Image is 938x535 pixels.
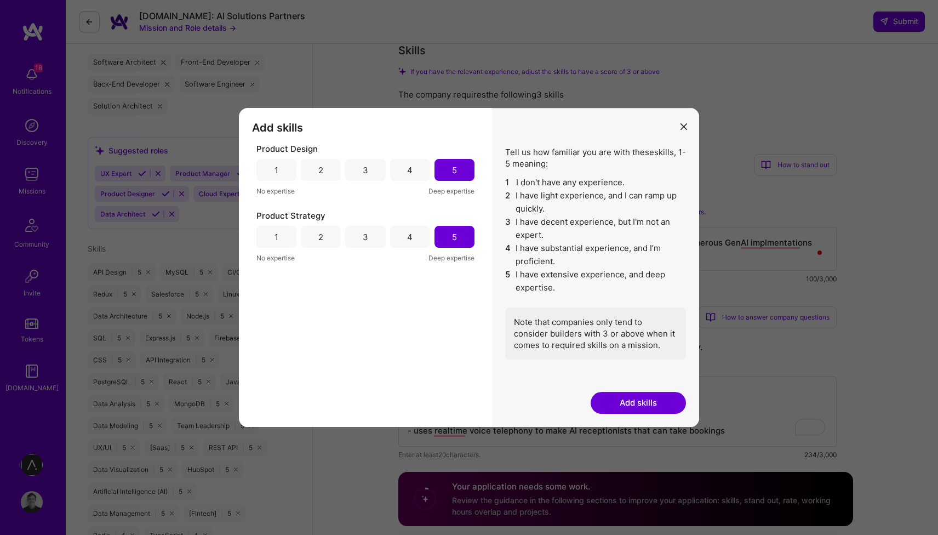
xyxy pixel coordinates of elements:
div: 3 [363,231,368,243]
h3: Add skills [252,121,479,134]
div: 3 [363,164,368,176]
li: I have substantial experience, and I’m proficient. [505,242,686,268]
span: Product Strategy [256,210,325,221]
span: 5 [505,268,511,294]
span: Product Design [256,143,318,155]
div: Tell us how familiar you are with these skills , 1-5 meaning: [505,146,686,360]
li: I don't have any experience. [505,176,686,189]
li: I have decent experience, but I'm not an expert. [505,215,686,242]
span: Deep expertise [428,185,474,197]
div: 2 [318,231,323,243]
div: 1 [274,231,278,243]
span: 1 [505,176,512,189]
i: icon Close [680,123,687,130]
div: 1 [274,164,278,176]
div: 4 [407,164,413,176]
span: No expertise [256,185,295,197]
div: modal [239,108,699,427]
span: Deep expertise [428,252,474,264]
div: 2 [318,164,323,176]
span: No expertise [256,252,295,264]
div: 5 [452,231,457,243]
span: 3 [505,215,511,242]
li: I have extensive experience, and deep expertise. [505,268,686,294]
span: 4 [505,242,511,268]
div: 4 [407,231,413,243]
span: 2 [505,189,511,215]
div: 5 [452,164,457,176]
li: I have light experience, and I can ramp up quickly. [505,189,686,215]
div: Note that companies only tend to consider builders with 3 or above when it comes to required skil... [505,308,686,360]
button: Add skills [591,392,686,414]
